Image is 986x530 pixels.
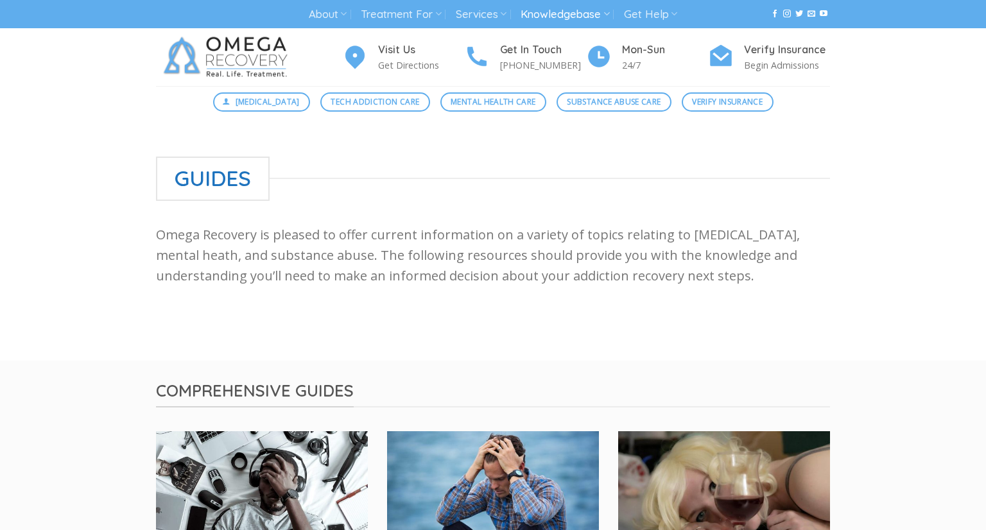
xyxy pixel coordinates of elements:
a: Verify Insurance Begin Admissions [708,42,830,73]
span: Mental Health Care [451,96,535,108]
a: Get Help [624,3,677,26]
p: [PHONE_NUMBER] [500,58,586,73]
span: Guides [156,157,270,201]
span: Substance Abuse Care [567,96,661,108]
p: Get Directions [378,58,464,73]
span: Comprehensive Guides [156,380,354,407]
a: Visit Us Get Directions [342,42,464,73]
span: Verify Insurance [692,96,763,108]
a: Knowledgebase [521,3,609,26]
p: Omega Recovery is pleased to offer current information on a variety of topics relating to [MEDICA... [156,225,830,286]
h4: Mon-Sun [622,42,708,58]
a: Substance Abuse Care [557,92,671,112]
h4: Verify Insurance [744,42,830,58]
span: Tech Addiction Care [331,96,419,108]
span: [MEDICAL_DATA] [236,96,300,108]
a: Follow on Twitter [795,10,803,19]
a: Tech Addiction Care [320,92,430,112]
a: Follow on Instagram [783,10,791,19]
img: Omega Recovery [156,28,300,86]
a: Mental Health Care [440,92,546,112]
a: Services [456,3,506,26]
h4: Get In Touch [500,42,586,58]
h4: Visit Us [378,42,464,58]
a: Get In Touch [PHONE_NUMBER] [464,42,586,73]
a: Send us an email [808,10,815,19]
a: Verify Insurance [682,92,774,112]
a: Treatment For [361,3,441,26]
p: 24/7 [622,58,708,73]
p: Begin Admissions [744,58,830,73]
a: Follow on Facebook [771,10,779,19]
a: [MEDICAL_DATA] [213,92,311,112]
a: Follow on YouTube [820,10,827,19]
a: About [309,3,347,26]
